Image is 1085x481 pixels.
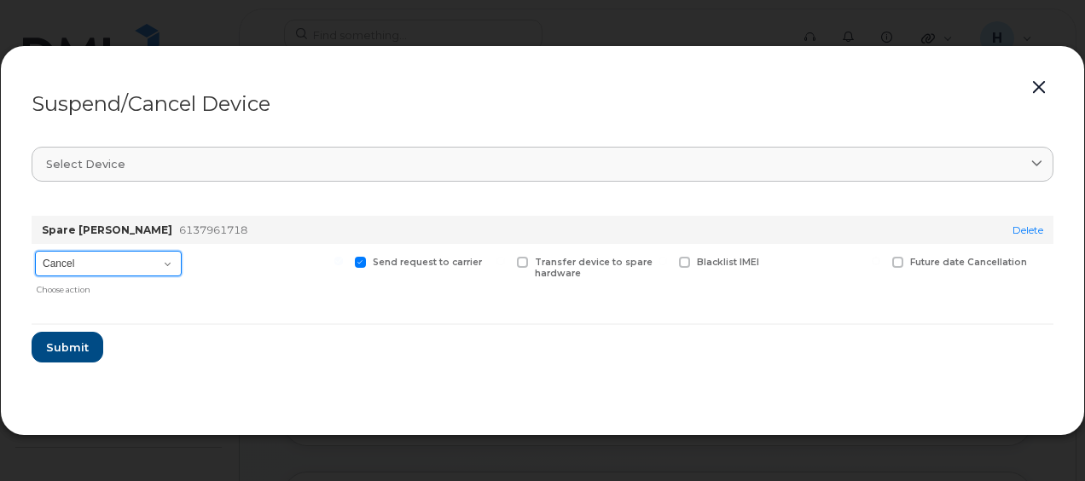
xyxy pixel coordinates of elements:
span: Blacklist IMEI [697,257,759,268]
input: Send request to carrier [334,257,343,265]
span: 6137961718 [179,223,247,236]
span: Transfer device to spare hardware [535,257,653,279]
input: Transfer device to spare hardware [496,257,505,265]
a: Delete [1012,223,1043,236]
span: Future date Cancellation [910,257,1027,268]
input: Future date Cancellation [872,257,880,265]
input: Blacklist IMEI [659,257,667,265]
div: Suspend/Cancel Device [32,94,1053,114]
span: Send request to carrier [373,257,482,268]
